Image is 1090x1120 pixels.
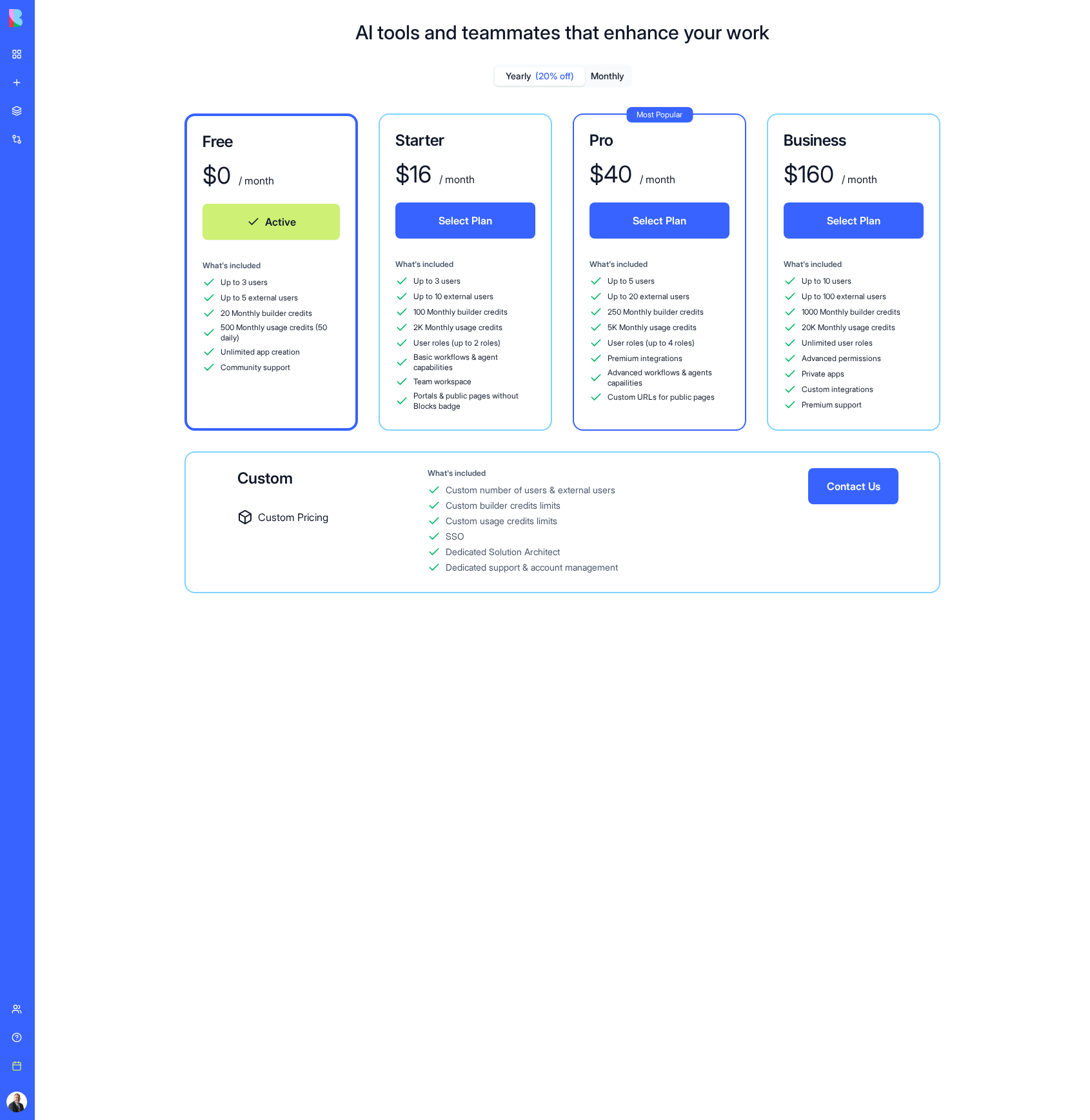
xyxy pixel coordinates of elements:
[608,392,715,402] span: Custom URLs for public pages
[221,277,268,288] span: Up to 3 users
[413,307,508,317] span: 100 Monthly builder credits
[221,347,300,357] span: Unlimited app creation
[802,400,862,410] span: Premium support
[395,161,431,187] div: $ 16
[395,130,535,151] h3: Starter
[6,1092,27,1112] img: ACg8ocLBKVDv-t24ZmSdbx4-sXTpmyPckNZ7SWjA-tiWuwpKsCaFGmO6aA=s96-c
[237,468,428,489] div: Custom
[221,293,298,303] span: Up to 5 external users
[784,130,924,151] h3: Business
[590,202,729,239] button: Select Plan
[637,172,675,187] div: / month
[608,276,655,286] span: Up to 5 users
[608,353,682,364] span: Premium integrations
[221,362,290,373] span: Community support
[446,561,618,574] div: Dedicated support & account management
[395,202,535,239] button: Select Plan
[413,377,471,387] span: Team workspace
[784,259,924,270] div: What's included
[802,369,844,379] span: Private apps
[437,172,475,187] div: / month
[802,353,881,364] span: Advanced permissions
[608,368,729,388] span: Advanced workflows & agents capailities
[355,21,769,44] h1: AI tools and teammates that enhance your work
[802,384,873,395] span: Custom integrations
[590,161,632,187] div: $ 40
[413,322,502,333] span: 2K Monthly usage credits
[608,322,697,333] span: 5K Monthly usage credits
[784,161,834,187] div: $ 160
[590,130,729,151] h3: Pro
[808,468,898,504] button: Contact Us
[413,276,461,286] span: Up to 3 users
[802,322,895,333] span: 20K Monthly usage credits
[802,338,873,348] span: Unlimited user roles
[413,338,500,348] span: User roles (up to 2 roles)
[428,468,808,478] div: What's included
[535,70,574,83] span: (20% off)
[802,291,886,302] span: Up to 100 external users
[203,260,340,271] div: What's included
[258,509,328,525] span: Custom Pricing
[495,67,585,86] button: Yearly
[203,132,340,152] h3: Free
[395,259,535,270] div: What's included
[413,352,535,373] span: Basic workflows & agent capabilities
[203,204,340,240] button: Active
[446,515,557,527] div: Custom usage credits limits
[784,202,924,239] button: Select Plan
[626,107,693,123] div: Most Popular
[221,322,340,343] span: 500 Monthly usage credits (50 daily)
[446,530,464,543] div: SSO
[608,307,704,317] span: 250 Monthly builder credits
[9,9,89,27] img: logo
[608,291,689,302] span: Up to 20 external users
[446,499,560,512] div: Custom builder credits limits
[839,172,877,187] div: / month
[236,173,274,188] div: / month
[802,307,900,317] span: 1000 Monthly builder credits
[203,162,231,188] div: $ 0
[590,259,729,270] div: What's included
[446,484,615,496] div: Custom number of users & external users
[413,291,493,302] span: Up to 10 external users
[608,338,695,348] span: User roles (up to 4 roles)
[221,308,312,319] span: 20 Monthly builder credits
[802,276,851,286] span: Up to 10 users
[413,391,535,411] span: Portals & public pages without Blocks badge
[585,67,630,86] button: Monthly
[446,545,560,558] div: Dedicated Solution Architect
